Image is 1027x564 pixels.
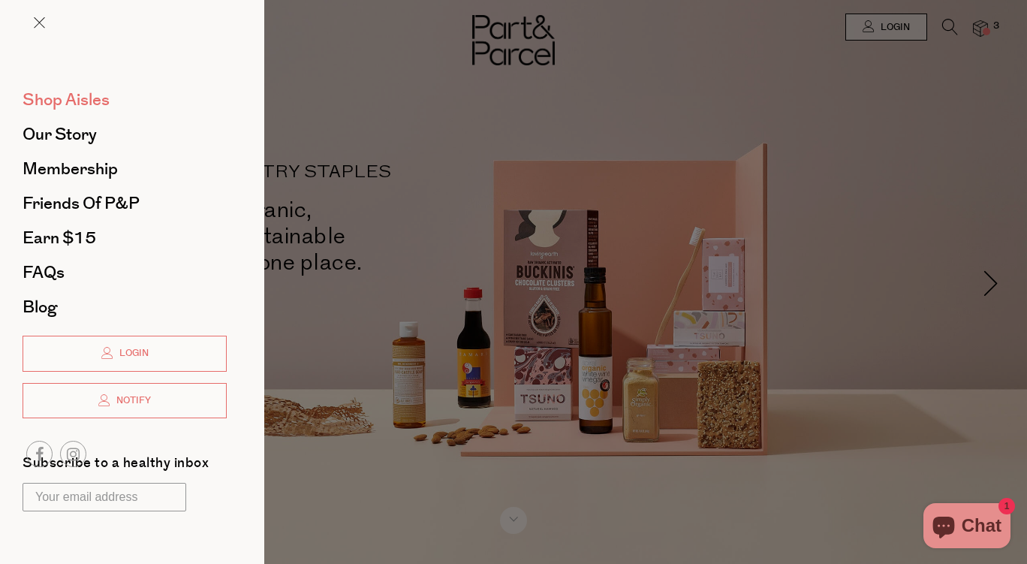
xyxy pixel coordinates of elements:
[23,336,227,372] a: Login
[23,261,65,285] span: FAQs
[23,122,97,146] span: Our Story
[23,226,96,250] span: Earn $15
[23,157,118,181] span: Membership
[23,299,227,315] a: Blog
[23,88,110,112] span: Shop Aisles
[23,126,227,143] a: Our Story
[23,264,227,281] a: FAQs
[23,230,227,246] a: Earn $15
[23,161,227,177] a: Membership
[23,92,227,108] a: Shop Aisles
[23,195,227,212] a: Friends of P&P
[116,347,149,360] span: Login
[23,383,227,419] a: Notify
[23,295,57,319] span: Blog
[113,394,151,407] span: Notify
[23,192,140,216] span: Friends of P&P
[919,503,1015,552] inbox-online-store-chat: Shopify online store chat
[23,483,186,511] input: Your email address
